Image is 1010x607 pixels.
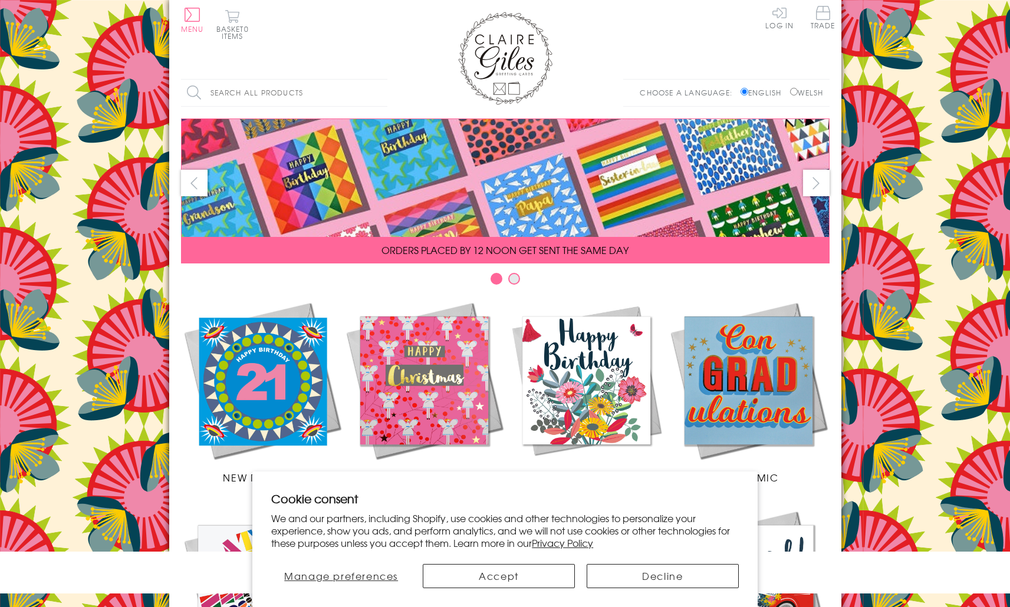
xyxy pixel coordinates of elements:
p: Choose a language: [640,87,738,98]
button: Menu [181,8,204,32]
button: Manage preferences [271,564,411,588]
span: New Releases [223,470,300,484]
span: Academic [718,470,779,484]
span: Christmas [394,470,454,484]
button: Carousel Page 2 [508,273,520,285]
a: Birthdays [505,299,667,484]
span: Trade [811,6,835,29]
button: Basket0 items [216,9,249,39]
a: Christmas [343,299,505,484]
button: next [803,170,830,196]
a: Log In [765,6,794,29]
a: Privacy Policy [532,536,593,550]
span: Manage preferences [284,569,398,583]
input: Search [376,80,387,106]
a: New Releases [181,299,343,484]
input: Search all products [181,80,387,106]
label: Welsh [790,87,824,98]
div: Carousel Pagination [181,272,830,291]
button: Carousel Page 1 (Current Slide) [491,273,502,285]
span: Birthdays [558,470,614,484]
span: Menu [181,24,204,34]
span: 0 items [222,24,249,41]
input: Welsh [790,88,798,95]
img: Claire Giles Greetings Cards [458,12,552,105]
button: Decline [587,564,739,588]
a: Academic [667,299,830,484]
p: We and our partners, including Shopify, use cookies and other technologies to personalize your ex... [271,512,739,549]
a: Trade [811,6,835,31]
button: prev [181,170,208,196]
label: English [741,87,787,98]
input: English [741,88,748,95]
h2: Cookie consent [271,490,739,507]
button: Accept [423,564,575,588]
span: ORDERS PLACED BY 12 NOON GET SENT THE SAME DAY [381,243,629,257]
